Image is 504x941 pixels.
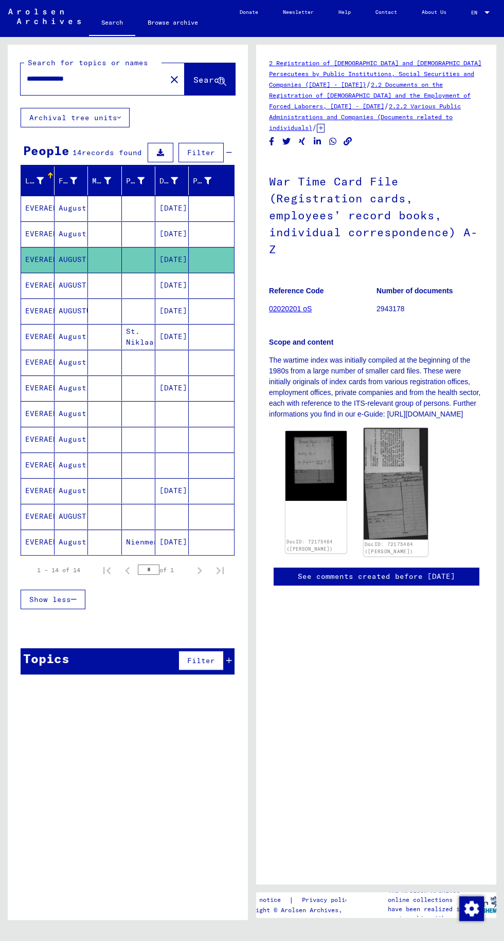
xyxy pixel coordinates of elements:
[55,166,88,195] mat-header-cell: First Name
[178,143,224,162] button: Filter
[193,74,224,85] span: Search
[82,148,142,157] span: records found
[298,571,455,582] a: See comments created before [DATE]
[269,287,324,295] b: Reference Code
[187,656,215,665] span: Filter
[21,453,55,478] mat-cell: EVERAERT
[155,247,189,272] mat-cell: [DATE]
[266,135,277,148] button: Share on Facebook
[21,166,55,195] mat-header-cell: Last Name
[25,173,57,189] div: Last Name
[238,895,289,906] a: Legal notice
[155,478,189,503] mat-cell: [DATE]
[29,595,71,604] span: Show less
[376,304,483,314] p: 2943178
[269,102,461,131] a: 2.2.2 Various Public Administrations and Companies (Documents related to individuals)
[55,504,88,529] mat-cell: AUGUST
[388,886,466,905] p: The Arolsen Archives online collections
[117,560,138,580] button: Previous page
[155,530,189,555] mat-cell: [DATE]
[97,560,117,580] button: First page
[155,166,189,195] mat-header-cell: Date of Birth
[21,108,130,127] button: Archival tree units
[269,338,333,346] b: Scope and content
[55,298,88,324] mat-cell: AUGUSTUS
[471,10,482,15] span: EN
[21,196,55,221] mat-cell: EVERAERT
[238,906,365,915] p: Copyright © Arolsen Archives, 2021
[21,530,55,555] mat-cell: EVERAERT
[366,80,371,89] span: /
[92,176,111,186] div: Maiden Name
[73,148,82,157] span: 14
[185,63,235,95] button: Search
[178,651,224,670] button: Filter
[269,59,481,88] a: 2 Registration of [DEMOGRAPHIC_DATA] and [DEMOGRAPHIC_DATA] Persecutees by Public Institutions, S...
[155,324,189,349] mat-cell: [DATE]
[37,566,80,575] div: 1 – 14 of 14
[55,273,88,298] mat-cell: AUGUST
[126,173,157,189] div: Place of Birth
[21,221,55,247] mat-cell: EVERAERT
[238,895,365,906] div: |
[122,324,155,349] mat-cell: St. Niklaas
[138,565,189,575] div: of 1
[21,247,55,272] mat-cell: EVERAERT
[21,401,55,426] mat-cell: EVERAERT
[155,298,189,324] mat-cell: [DATE]
[269,305,312,313] a: 02020201 oS
[459,896,484,921] img: Change consent
[159,176,178,186] div: Date of Birth
[312,135,323,148] button: Share on LinkedIn
[55,530,88,555] mat-cell: August
[21,427,55,452] mat-cell: EVERAERT
[285,431,347,501] img: 001.jpg
[135,10,210,35] a: Browse archive
[55,453,88,478] mat-cell: August
[312,123,317,132] span: /
[25,176,44,186] div: Last Name
[286,539,333,552] a: DocID: 72175464 ([PERSON_NAME])
[21,350,55,375] mat-cell: EVERAERT
[55,401,88,426] mat-cell: August
[187,148,215,157] span: Filter
[269,158,483,271] h1: War Time Card File (Registration cards, employees’ record books, individual correspondence) A-Z
[294,895,365,906] a: Privacy policy
[193,173,224,189] div: Prisoner #
[122,166,155,195] mat-header-cell: Place of Birth
[59,173,90,189] div: First Name
[55,221,88,247] mat-cell: August
[92,173,123,189] div: Maiden Name
[89,10,135,37] a: Search
[88,166,121,195] mat-header-cell: Maiden Name
[155,273,189,298] mat-cell: [DATE]
[55,350,88,375] mat-cell: August
[55,196,88,221] mat-cell: August
[376,287,453,295] b: Number of documents
[159,173,191,189] div: Date of Birth
[328,135,338,148] button: Share on WhatsApp
[281,135,292,148] button: Share on Twitter
[343,135,353,148] button: Copy link
[388,905,466,923] p: have been realized in partnership with
[21,590,85,609] button: Show less
[21,504,55,529] mat-cell: EVERAERT
[55,478,88,503] mat-cell: August
[21,478,55,503] mat-cell: EVERAERT
[269,355,483,420] p: The wartime index was initially compiled at the beginning of the 1980s from a large number of sma...
[55,324,88,349] mat-cell: August
[55,375,88,401] mat-cell: August
[23,141,69,160] div: People
[155,375,189,401] mat-cell: [DATE]
[155,221,189,247] mat-cell: [DATE]
[364,428,427,540] img: 002.jpg
[21,298,55,324] mat-cell: EVERAERT
[55,427,88,452] mat-cell: August
[126,176,145,186] div: Place of Birth
[189,166,234,195] mat-header-cell: Prisoner #
[193,176,211,186] div: Prisoner #
[59,176,77,186] div: First Name
[8,9,81,24] img: Arolsen_neg.svg
[28,58,148,67] mat-label: Search for topics or names
[55,247,88,272] mat-cell: AUGUST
